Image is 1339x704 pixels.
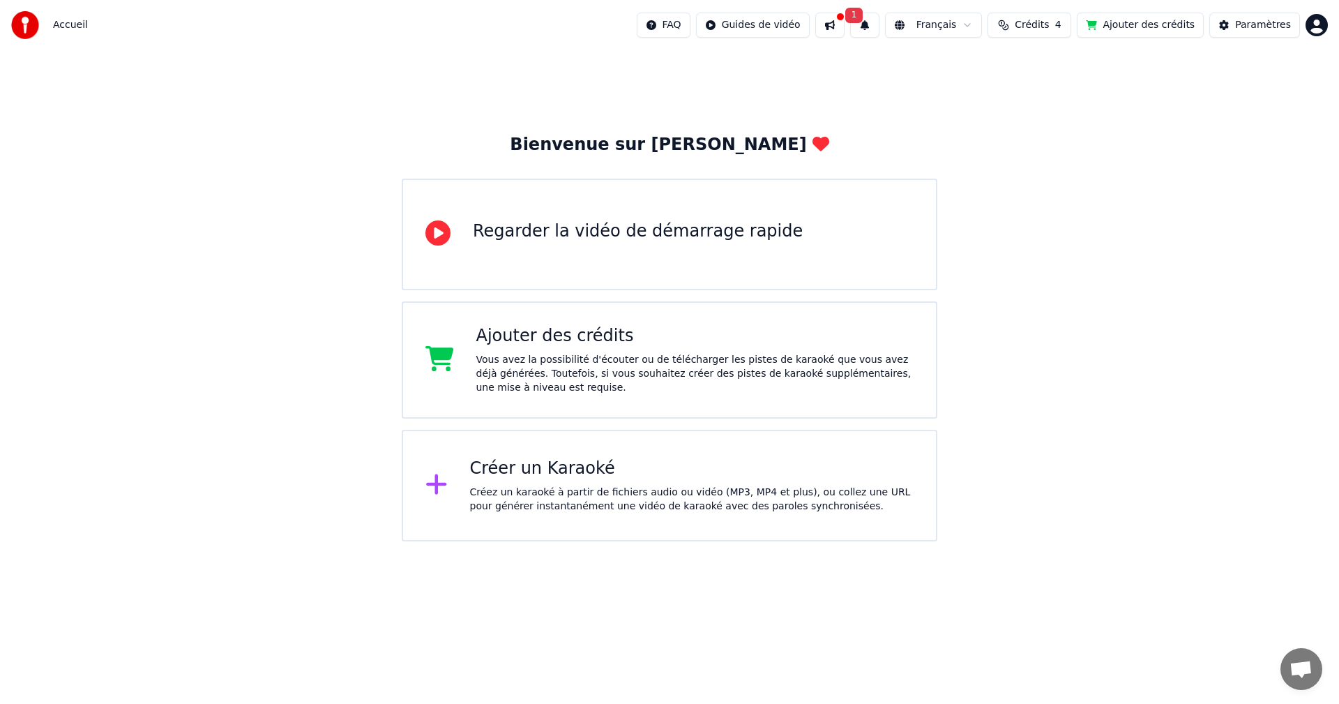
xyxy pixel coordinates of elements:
[1280,648,1322,690] a: Ouvrir le chat
[845,8,863,23] span: 1
[637,13,690,38] button: FAQ
[1015,18,1049,32] span: Crédits
[53,18,88,32] nav: breadcrumb
[476,325,914,347] div: Ajouter des crédits
[988,13,1071,38] button: Crédits4
[1209,13,1300,38] button: Paramètres
[473,220,803,243] div: Regarder la vidéo de démarrage rapide
[1077,13,1204,38] button: Ajouter des crédits
[11,11,39,39] img: youka
[510,134,829,156] div: Bienvenue sur [PERSON_NAME]
[470,458,914,480] div: Créer un Karaoké
[53,18,88,32] span: Accueil
[850,13,879,38] button: 1
[470,486,914,514] div: Créez un karaoké à partir de fichiers audio ou vidéo (MP3, MP4 et plus), ou collez une URL pour g...
[696,13,810,38] button: Guides de vidéo
[1235,18,1291,32] div: Paramètres
[1055,18,1061,32] span: 4
[476,353,914,395] div: Vous avez la possibilité d'écouter ou de télécharger les pistes de karaoké que vous avez déjà gén...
